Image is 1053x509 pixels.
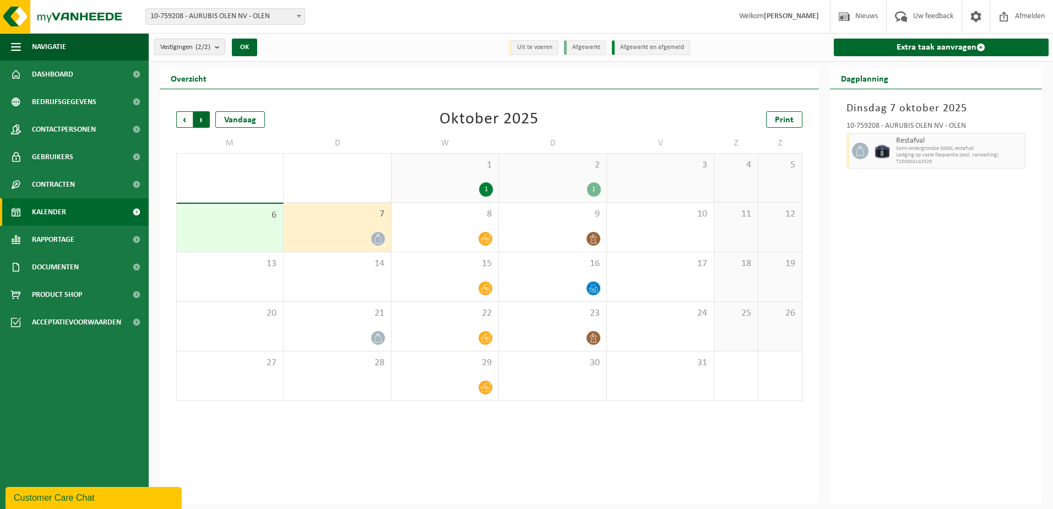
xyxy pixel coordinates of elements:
td: Z [714,133,758,153]
td: D [499,133,606,153]
span: Semi-ondergrondse 5000L restafval [896,145,1023,152]
span: 21 [289,307,385,320]
span: 20 [182,307,278,320]
span: Contactpersonen [32,116,96,143]
div: Vandaag [215,111,265,128]
span: 10-759208 - AURUBIS OLEN NV - OLEN [145,8,305,25]
span: 5 [764,159,796,171]
span: 29 [397,357,493,369]
span: 22 [397,307,493,320]
span: Gebruikers [32,143,73,171]
span: 17 [612,258,708,270]
li: Afgewerkt en afgemeld [612,40,690,55]
span: 26 [764,307,796,320]
td: D [284,133,391,153]
span: 13 [182,258,278,270]
span: Lediging op vaste frequentie (excl. verwerking) [896,152,1023,159]
button: OK [232,39,257,56]
span: Documenten [32,253,79,281]
button: Vestigingen(2/2) [154,39,225,55]
span: 31 [612,357,708,369]
a: Extra taak aanvragen [834,39,1049,56]
span: Print [775,116,794,124]
li: Uit te voeren [509,40,558,55]
span: 12 [764,208,796,220]
span: Vestigingen [160,39,210,56]
span: 8 [397,208,493,220]
span: Contracten [32,171,75,198]
span: 27 [182,357,278,369]
span: 16 [504,258,600,270]
a: Print [766,111,802,128]
span: Dashboard [32,61,73,88]
li: Afgewerkt [564,40,606,55]
td: W [392,133,499,153]
span: 19 [764,258,796,270]
span: 10 [612,208,708,220]
span: 11 [720,208,752,220]
span: Bedrijfsgegevens [32,88,96,116]
span: 3 [612,159,708,171]
div: 10-759208 - AURUBIS OLEN NV - OLEN [846,122,1026,133]
span: Acceptatievoorwaarden [32,308,121,336]
span: T250002143329 [896,159,1023,165]
h3: Dinsdag 7 oktober 2025 [846,100,1026,117]
span: 9 [504,208,600,220]
span: Kalender [32,198,66,226]
span: Product Shop [32,281,82,308]
span: Navigatie [32,33,66,61]
span: 6 [182,209,278,221]
img: CR-SU-1C-5000-000-02 [874,143,891,159]
span: 18 [720,258,752,270]
span: 30 [504,357,600,369]
div: Oktober 2025 [439,111,539,128]
span: 10-759208 - AURUBIS OLEN NV - OLEN [146,9,305,24]
count: (2/2) [196,44,210,51]
span: 25 [720,307,752,320]
td: V [607,133,714,153]
span: 2 [504,159,600,171]
iframe: chat widget [6,485,184,509]
span: 24 [612,307,708,320]
span: 14 [289,258,385,270]
div: 1 [587,182,601,197]
span: Vorige [176,111,193,128]
h2: Dagplanning [830,67,899,89]
strong: [PERSON_NAME] [764,12,819,20]
span: Rapportage [32,226,74,253]
span: 1 [397,159,493,171]
td: M [176,133,284,153]
span: Restafval [896,137,1023,145]
span: 15 [397,258,493,270]
h2: Overzicht [160,67,218,89]
span: 28 [289,357,385,369]
span: 7 [289,208,385,220]
div: 1 [479,182,493,197]
span: 23 [504,307,600,320]
span: Volgende [193,111,210,128]
span: 4 [720,159,752,171]
td: Z [758,133,802,153]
